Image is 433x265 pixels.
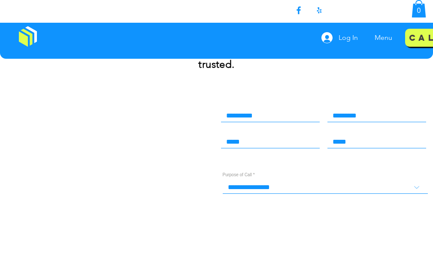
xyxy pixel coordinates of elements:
[368,27,401,48] div: Menu
[417,6,421,14] text: 0
[315,30,364,46] button: Log In
[336,33,361,42] span: Log In
[294,5,324,15] ul: Social Bar
[294,5,304,15] img: Facebook
[19,26,37,47] img: Window Cleaning Budds, Affordable window cleaning services near me in Los Angeles
[12,43,421,70] span: Window Cleaning in [GEOGRAPHIC_DATA] and surrounding areas. Local, reliable, and trusted.
[314,5,324,15] img: Yelp!
[370,27,397,48] p: Menu
[368,27,401,48] nav: Site
[223,173,428,177] label: Purpose of Call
